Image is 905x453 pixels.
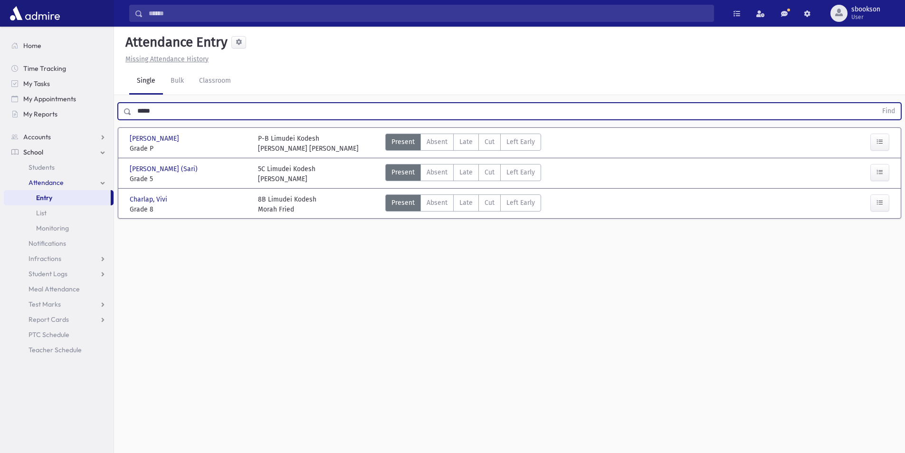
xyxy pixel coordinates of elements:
div: AttTypes [385,194,541,214]
span: sbookson [851,6,880,13]
span: Absent [427,198,448,208]
span: Late [459,198,473,208]
span: Late [459,167,473,177]
a: My Tasks [4,76,114,91]
span: Present [391,198,415,208]
a: School [4,145,114,160]
span: PTC Schedule [29,330,69,339]
a: Report Cards [4,312,114,327]
span: Student Logs [29,270,67,278]
a: PTC Schedule [4,327,114,342]
span: Cut [485,198,495,208]
span: Present [391,137,415,147]
span: Left Early [506,198,535,208]
div: P-B Limudei Kodesh [PERSON_NAME] [PERSON_NAME] [258,134,359,154]
u: Missing Attendance History [125,55,209,63]
div: 5C Limudei Kodesh [PERSON_NAME] [258,164,315,184]
span: Time Tracking [23,64,66,73]
span: Attendance [29,178,64,187]
span: Grade 5 [130,174,248,184]
span: [PERSON_NAME] [130,134,181,144]
div: AttTypes [385,134,541,154]
span: Absent [427,167,448,177]
a: List [4,205,114,221]
span: School [23,148,43,156]
span: Grade 8 [130,204,248,214]
span: Charlap, Vivi [130,194,169,204]
span: [PERSON_NAME] (Sari) [130,164,200,174]
span: Teacher Schedule [29,346,82,354]
span: Meal Attendance [29,285,80,293]
a: Infractions [4,251,114,266]
span: Infractions [29,254,61,263]
a: Student Logs [4,266,114,281]
span: Report Cards [29,315,69,324]
a: Test Marks [4,297,114,312]
span: Home [23,41,41,50]
span: Students [29,163,55,172]
div: 8B Limudei Kodesh Morah Fried [258,194,316,214]
span: My Appointments [23,95,76,103]
span: Late [459,137,473,147]
a: Students [4,160,114,175]
a: Classroom [191,68,238,95]
span: Left Early [506,137,535,147]
a: Single [129,68,163,95]
span: Cut [485,167,495,177]
a: Home [4,38,114,53]
a: Meal Attendance [4,281,114,297]
span: My Reports [23,110,57,118]
img: AdmirePro [8,4,62,23]
span: Grade P [130,144,248,154]
span: Absent [427,137,448,147]
a: Time Tracking [4,61,114,76]
span: My Tasks [23,79,50,88]
a: Teacher Schedule [4,342,114,357]
span: Accounts [23,133,51,141]
span: Present [391,167,415,177]
a: Accounts [4,129,114,145]
span: User [851,13,880,21]
span: Test Marks [29,300,61,308]
span: Cut [485,137,495,147]
span: Left Early [506,167,535,177]
input: Search [143,5,714,22]
span: Entry [36,193,52,202]
div: AttTypes [385,164,541,184]
button: Find [876,103,901,119]
a: Notifications [4,236,114,251]
a: Bulk [163,68,191,95]
a: Entry [4,190,111,205]
span: Notifications [29,239,66,248]
span: List [36,209,47,217]
span: Monitoring [36,224,69,232]
a: Attendance [4,175,114,190]
a: Monitoring [4,221,114,236]
h5: Attendance Entry [122,34,228,50]
a: My Appointments [4,91,114,106]
a: My Reports [4,106,114,122]
a: Missing Attendance History [122,55,209,63]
